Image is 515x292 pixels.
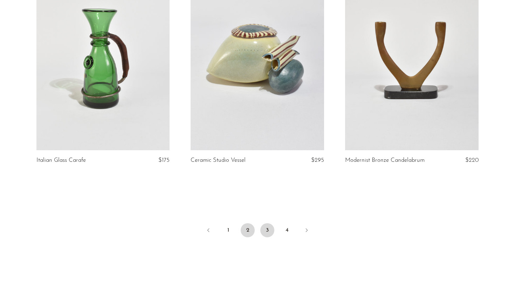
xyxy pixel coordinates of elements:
a: Previous [201,223,215,239]
a: 3 [260,223,274,237]
a: 4 [280,223,294,237]
span: $175 [158,157,170,163]
span: $295 [311,157,324,163]
a: Ceramic Studio Vessel [191,157,246,164]
a: Italian Glass Carafe [36,157,86,164]
a: 1 [221,223,235,237]
a: Next [300,223,314,239]
a: Modernist Bronze Candelabrum [345,157,425,164]
span: 2 [241,223,255,237]
span: $220 [465,157,479,163]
